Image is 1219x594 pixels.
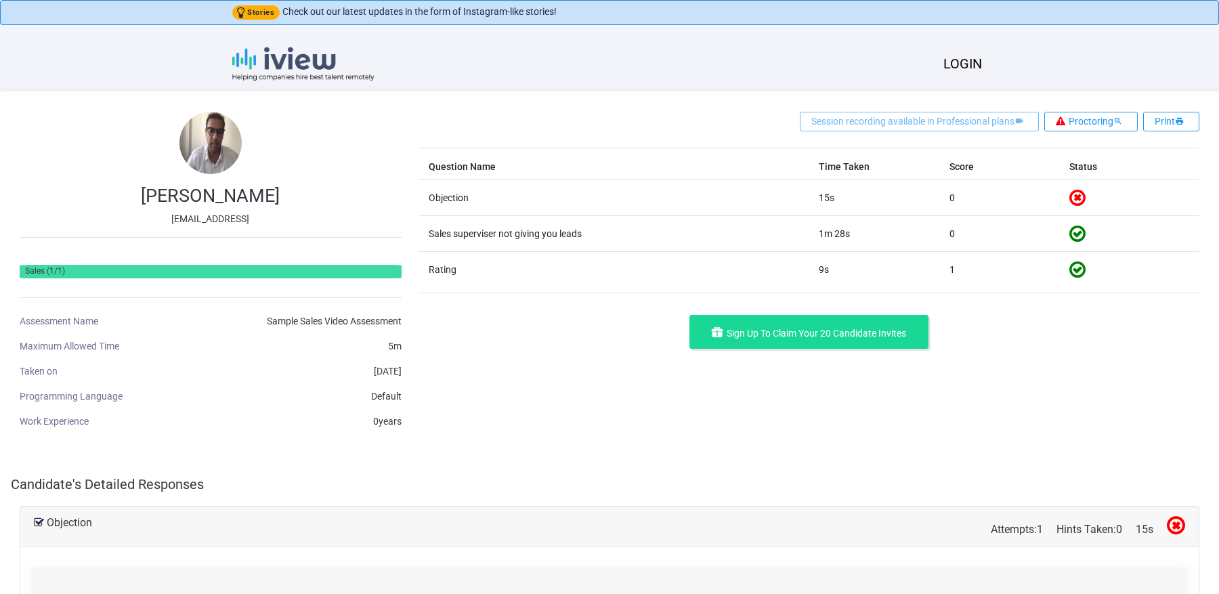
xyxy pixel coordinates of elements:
h4: Candidate's Detailed Responses [11,476,1207,492]
img: profile [179,112,242,174]
a: LOGIN [931,46,987,81]
span: 15s [1136,523,1153,536]
img: logo [232,47,375,81]
div: Objection [34,515,92,538]
td: 1m 28s [809,215,939,251]
span: Check out our latest updates in the form of Instagram-like stories! [282,3,557,17]
span: [DATE] [374,364,402,379]
button: Print [1143,112,1199,131]
td: 15s [809,179,939,215]
td: Objection [419,179,809,215]
span: 0 years [373,415,402,429]
td: Sales superviser not giving you leads [419,215,809,251]
button: Proctoring [1044,112,1138,131]
span: Default [371,389,402,404]
p: [EMAIL_ADDRESS] [67,212,354,226]
span: Taken on [20,364,58,379]
th: Time Taken [809,154,939,180]
a: Sign Up To Claim Your 20 Candidate Invites [689,315,928,349]
span: Assessment Name [20,314,98,328]
td: 0 [939,215,1069,251]
span: Sales (1/1) [20,265,402,277]
h3: [PERSON_NAME] [20,185,402,207]
td: 0 [939,179,1069,215]
span: Hints Taken: 0 [1056,523,1122,536]
td: 1 [939,251,1069,287]
td: Rating [419,251,809,287]
span: Programming Language [20,389,123,404]
td: 9s [809,251,939,287]
span: Work Experience [20,415,89,429]
button: Session recording available in Professional plans [800,112,1039,131]
th: Score [939,154,1069,180]
span: Sample Sales Video Assessment [267,314,402,328]
th: Status [1069,154,1199,180]
th: Question Name [419,154,809,180]
span: 5m [388,339,402,354]
span: Attempts: 1 [991,523,1043,536]
a: Stories [232,5,280,20]
span: Maximum Allowed Time [20,339,119,354]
